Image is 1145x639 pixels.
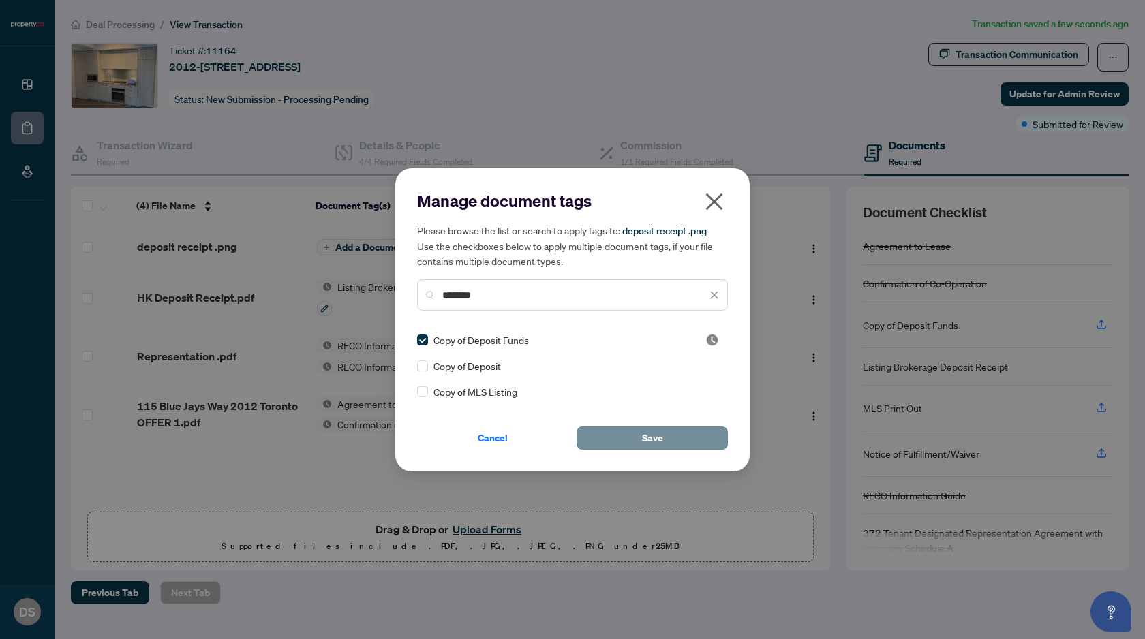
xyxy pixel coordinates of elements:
span: Copy of Deposit [433,358,501,373]
span: close [709,290,719,300]
button: Open asap [1090,591,1131,632]
span: Pending Review [705,333,719,347]
button: Cancel [417,426,568,450]
h2: Manage document tags [417,190,728,212]
button: Save [577,426,728,450]
span: Save [642,427,663,449]
span: close [703,191,725,213]
img: status [705,333,719,347]
h5: Please browse the list or search to apply tags to: Use the checkboxes below to apply multiple doc... [417,223,728,268]
span: Copy of Deposit Funds [433,332,529,347]
span: Copy of MLS Listing [433,384,517,399]
span: deposit receipt .png [622,225,707,237]
span: Cancel [478,427,508,449]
